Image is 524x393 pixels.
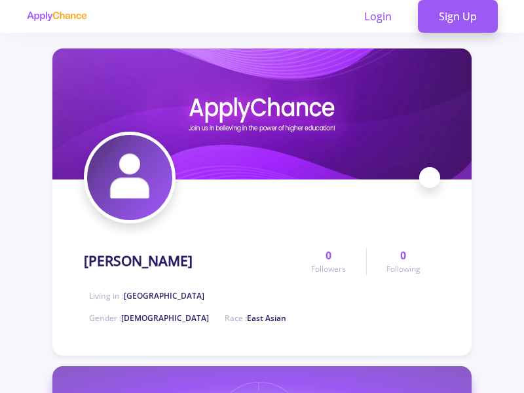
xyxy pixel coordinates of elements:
[326,248,331,263] span: 0
[400,248,406,263] span: 0
[225,312,286,324] span: Race :
[366,248,440,275] a: 0Following
[121,312,209,324] span: [DEMOGRAPHIC_DATA]
[87,135,172,220] img: mahsa babaeeavatar
[311,263,346,275] span: Followers
[26,11,87,22] img: applychance logo text only
[124,290,204,301] span: [GEOGRAPHIC_DATA]
[386,263,421,275] span: Following
[247,312,286,324] span: East Asian
[52,48,472,179] img: mahsa babaeecover image
[89,290,204,301] span: Living in :
[89,312,209,324] span: Gender :
[84,253,193,269] h1: [PERSON_NAME]
[291,248,365,275] a: 0Followers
